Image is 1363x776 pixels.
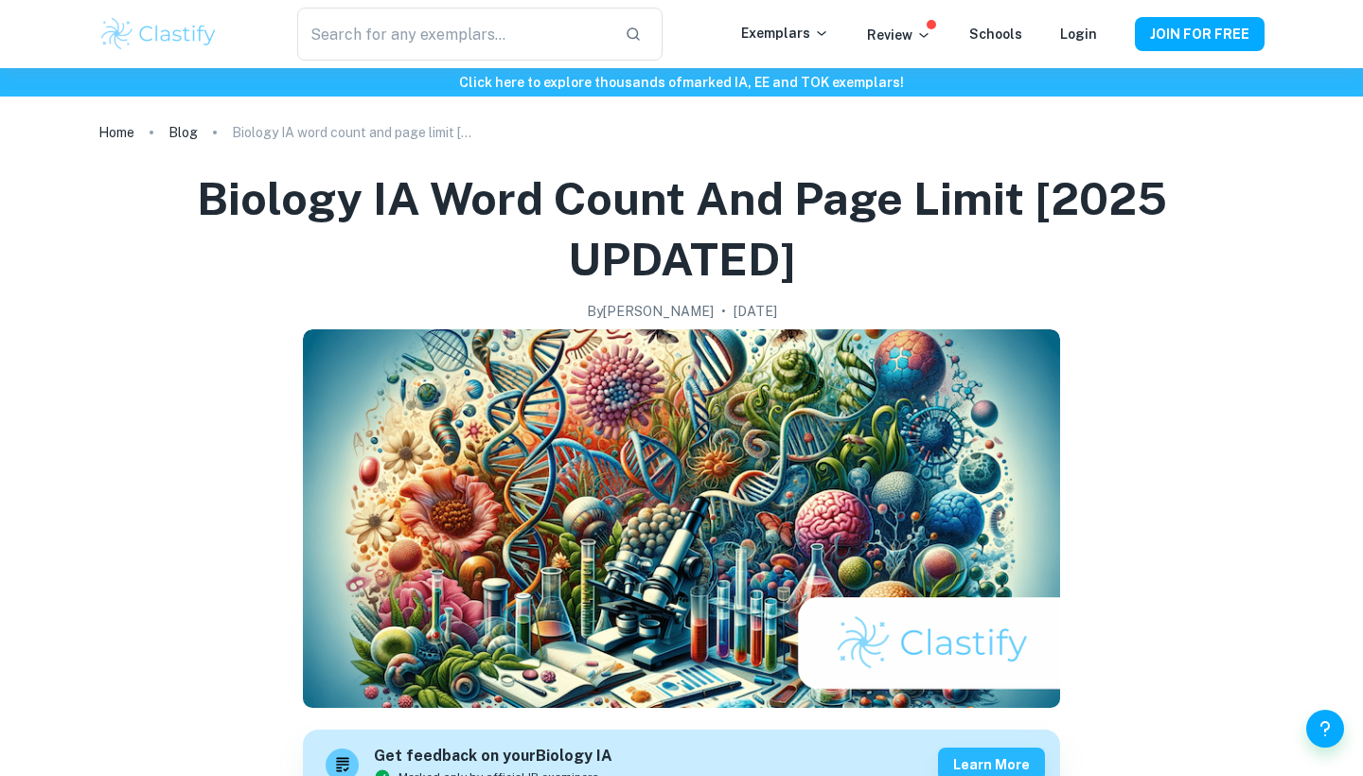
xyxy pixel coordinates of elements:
img: Clastify logo [98,15,219,53]
p: Biology IA word count and page limit [2025 UPDATED] [232,122,478,143]
a: Schools [969,26,1022,42]
button: Help and Feedback [1306,710,1344,748]
a: Home [98,119,134,146]
a: Login [1060,26,1097,42]
p: • [721,301,726,322]
h6: Click here to explore thousands of marked IA, EE and TOK exemplars ! [4,72,1359,93]
button: JOIN FOR FREE [1135,17,1265,51]
p: Exemplars [741,23,829,44]
img: Biology IA word count and page limit [2025 UPDATED] cover image [303,329,1060,708]
h2: [DATE] [734,301,777,322]
h1: Biology IA word count and page limit [2025 UPDATED] [121,168,1242,290]
a: Blog [168,119,198,146]
input: Search for any exemplars... [297,8,610,61]
h6: Get feedback on your Biology IA [374,745,612,768]
h2: By [PERSON_NAME] [587,301,714,322]
p: Review [867,25,931,45]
